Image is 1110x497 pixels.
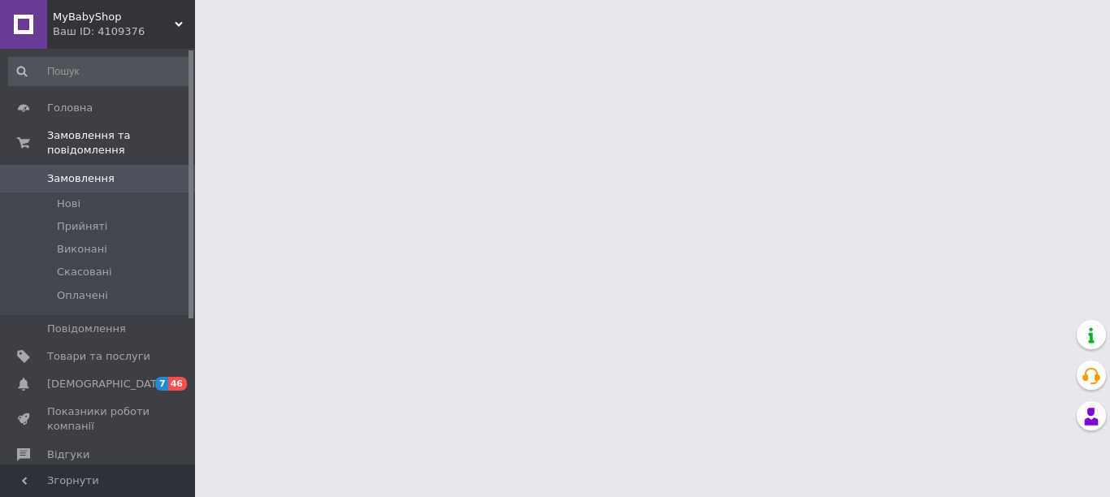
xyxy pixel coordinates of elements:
span: Скасовані [57,265,112,279]
div: Ваш ID: 4109376 [53,24,195,39]
span: Повідомлення [47,322,126,336]
span: [DEMOGRAPHIC_DATA] [47,377,167,391]
span: Оплачені [57,288,108,303]
span: 46 [168,377,187,391]
span: Відгуки [47,447,89,462]
span: Нові [57,197,80,211]
span: Замовлення та повідомлення [47,128,195,158]
span: Виконані [57,242,107,257]
span: Головна [47,101,93,115]
span: Показники роботи компанії [47,404,150,434]
span: Прийняті [57,219,107,234]
span: 7 [155,377,168,391]
span: Замовлення [47,171,115,186]
span: Товари та послуги [47,349,150,364]
span: MyBabyShop [53,10,175,24]
input: Пошук [8,57,192,86]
